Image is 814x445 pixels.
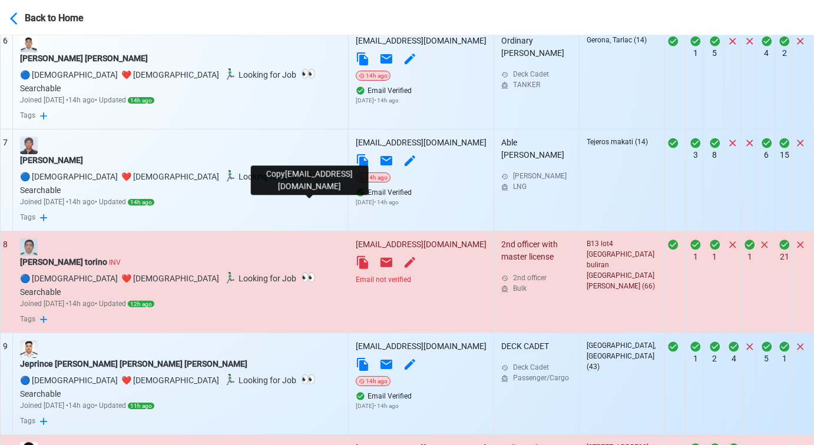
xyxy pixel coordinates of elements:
div: Email Verified [356,85,487,96]
div: 4 [759,47,775,59]
span: 14h ago [128,199,154,205]
div: Email not verified [356,274,487,285]
div: 2 [706,353,724,365]
div: Tags [20,416,341,427]
div: Passenger/Cargo [513,373,572,383]
div: Joined [DATE] • 14h ago • Updated [20,95,341,105]
span: 🏃🏻‍♂️ [223,170,236,182]
div: 14h ago [356,376,391,386]
div: 8 [706,149,724,161]
div: DECK CADET [501,340,572,383]
div: 1 [706,251,724,263]
p: [DATE] • 14h ago [356,96,487,105]
span: gender [20,172,318,195]
span: Searchable [20,70,318,93]
div: 5 [706,47,724,59]
div: Deck Cadet [513,69,572,79]
td: 7 [1,129,13,231]
div: [GEOGRAPHIC_DATA], [GEOGRAPHIC_DATA] (43) [587,340,657,372]
div: Tags [20,212,341,224]
div: B13 lot4 [GEOGRAPHIC_DATA] buliran [GEOGRAPHIC_DATA][PERSON_NAME] (66) [587,238,657,291]
div: Ordinary [PERSON_NAME] [501,35,572,90]
div: Copy [EMAIL_ADDRESS][DOMAIN_NAME] [251,165,369,195]
span: 👀 [301,67,316,81]
div: 14h ago [356,172,391,182]
div: [PERSON_NAME] torino [20,256,341,268]
div: 14h ago [356,71,391,81]
span: INV [109,258,121,267]
span: Searchable [20,172,318,195]
div: Joined [DATE] • 14h ago • Updated [20,400,341,411]
div: Jeprince [PERSON_NAME] [PERSON_NAME] [PERSON_NAME] [20,358,341,370]
div: Able [PERSON_NAME] [501,137,572,192]
div: 3 [689,149,703,161]
div: Gerona, Tarlac (14) [587,35,657,45]
span: gender [20,376,318,398]
div: 5 [759,353,775,365]
p: [DATE] • 14h ago [356,401,487,410]
span: Looking for Job [221,376,296,385]
span: Looking for Job [221,172,296,181]
div: TANKER [513,79,572,90]
div: Tags [20,314,341,326]
div: Tejeros makati (14) [587,137,657,147]
div: 2nd officer [513,273,572,283]
div: [PERSON_NAME] [PERSON_NAME] [20,52,341,65]
div: LNG [513,181,572,192]
div: 6 [759,149,775,161]
span: Searchable [20,376,318,398]
div: Back to Home [25,9,113,25]
td: 9 [1,333,13,434]
span: 11h ago [128,403,154,409]
div: [EMAIL_ADDRESS][DOMAIN_NAME] [356,238,487,251]
div: 21 [777,251,792,263]
div: [EMAIL_ADDRESS][DOMAIN_NAME] [356,340,487,353]
div: [EMAIL_ADDRESS][DOMAIN_NAME] [356,137,487,149]
div: [EMAIL_ADDRESS][DOMAIN_NAME] [356,35,487,47]
div: Email Verified [356,391,487,401]
span: 🏃🏻‍♂️ [223,68,236,80]
div: 4 [727,353,741,365]
span: Looking for Job [221,274,296,283]
div: 2 [777,47,792,59]
div: 2nd officer with master license [501,238,572,294]
div: 1 [777,353,792,365]
td: 8 [1,231,13,333]
span: Searchable [20,274,318,297]
span: 🏃🏻‍♂️ [223,373,236,386]
span: Looking for Job [221,70,296,79]
td: 6 [1,27,13,129]
span: gender [20,274,318,297]
span: 12h ago [128,301,154,307]
div: Joined [DATE] • 14h ago • Updated [20,298,341,309]
div: Bulk [513,283,572,294]
div: 1 [689,251,703,263]
button: Back to Home [9,4,114,31]
div: Tags [20,110,341,122]
span: 👀 [301,372,316,386]
span: 🏃🏻‍♂️ [223,271,236,284]
div: 15 [777,149,792,161]
span: gender [20,70,318,93]
div: Deck Cadet [513,362,572,373]
div: 1 [689,47,703,59]
span: 👀 [301,270,316,284]
div: 1 [744,251,756,263]
div: [PERSON_NAME] [513,171,572,181]
div: Joined [DATE] • 14h ago • Updated [20,197,341,207]
span: 14h ago [128,97,154,104]
div: Email Verified [356,187,487,198]
p: [DATE] • 14h ago [356,198,487,207]
div: [PERSON_NAME] [20,154,341,167]
div: 1 [689,353,703,365]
